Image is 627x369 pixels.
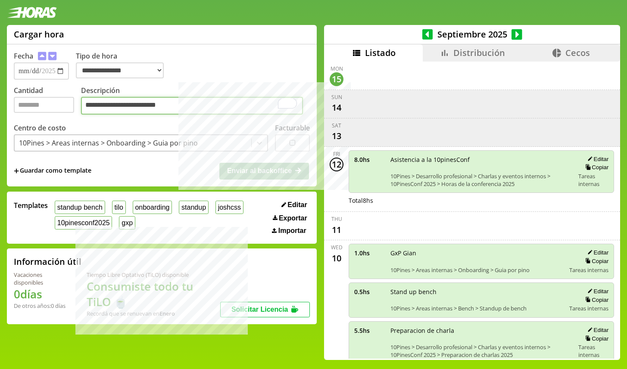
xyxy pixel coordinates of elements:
span: Exportar [279,214,307,222]
label: Fecha [14,51,33,61]
button: 10pinesconf2025 [55,216,112,229]
button: joshcss [215,201,243,214]
button: Editar [585,288,608,295]
button: Editar [585,249,608,256]
span: 10Pines > Areas internas > Onboarding > Guia por pino [390,266,563,274]
button: standup [179,201,209,214]
button: Editar [585,326,608,334]
span: 0.5 hs [354,288,384,296]
label: Centro de costo [14,123,66,133]
span: Preparacion de charla [390,326,572,335]
b: Enero [159,310,175,317]
button: Copiar [583,257,608,265]
textarea: To enrich screen reader interactions, please activate Accessibility in Grammarly extension settings [81,97,303,115]
span: 5.5 hs [354,326,384,335]
button: Copiar [583,335,608,342]
label: Tipo de hora [76,51,171,80]
span: Distribución [453,47,505,59]
span: Tareas internas [569,266,608,274]
button: Editar [585,155,608,163]
div: 15 [330,72,343,86]
div: Sat [332,122,341,129]
div: 10 [330,251,343,265]
span: Asistencia a la 10pinesConf [390,155,572,164]
button: onboarding [133,201,172,214]
h1: Consumiste todo tu TiLO 🍵 [87,279,220,310]
button: Exportar [270,214,310,223]
div: 10Pines > Areas internas > Onboarding > Guia por pino [19,138,198,148]
span: 8.0 hs [354,155,384,164]
button: gxp [119,216,135,229]
img: logotipo [7,7,57,18]
button: tilo [112,201,126,214]
input: Cantidad [14,97,74,113]
span: Stand up bench [390,288,563,296]
span: 10Pines > Desarrollo profesional > Charlas y eventos internos > 10PinesConf 2025 > Preparacion de... [390,343,572,359]
label: Cantidad [14,86,81,117]
span: Tareas internas [578,343,608,359]
span: Septiembre 2025 [433,28,512,40]
span: Solicitar Licencia [231,306,288,313]
div: scrollable content [324,62,620,359]
div: Wed [331,244,343,251]
button: Copiar [583,164,608,171]
div: 13 [330,129,343,143]
div: 12 [330,158,343,171]
div: De otros años: 0 días [14,302,66,310]
h2: Información útil [14,256,81,267]
button: Copiar [583,296,608,304]
span: + [14,166,19,176]
span: Tareas internas [569,304,608,312]
span: 1.0 hs [354,249,384,257]
span: Tareas internas [578,172,608,188]
div: Total 8 hs [349,196,614,205]
div: Fri [333,150,340,158]
label: Facturable [275,123,310,133]
div: Sun [331,93,342,101]
button: Solicitar Licencia [220,302,310,317]
span: Importar [278,227,306,235]
div: 14 [330,101,343,115]
span: GxP Gian [390,249,563,257]
h1: Cargar hora [14,28,64,40]
button: Editar [279,201,310,209]
span: 10Pines > Desarrollo profesional > Charlas y eventos internos > 10PinesConf 2025 > Horas de la co... [390,172,572,188]
h1: 0 días [14,286,66,302]
span: Editar [287,201,307,209]
span: +Guardar como template [14,166,91,176]
div: 11 [330,223,343,236]
div: Recordá que se renuevan en [87,310,220,317]
label: Descripción [81,86,310,117]
span: Listado [365,47,396,59]
span: Cecos [565,47,590,59]
div: Mon [331,65,343,72]
div: Vacaciones disponibles [14,271,66,286]
div: Tiempo Libre Optativo (TiLO) disponible [87,271,220,279]
div: Thu [331,215,342,223]
span: Templates [14,201,48,210]
select: Tipo de hora [76,62,164,78]
span: 10Pines > Areas internas > Bench > Standup de bench [390,304,563,312]
button: standup bench [55,201,105,214]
